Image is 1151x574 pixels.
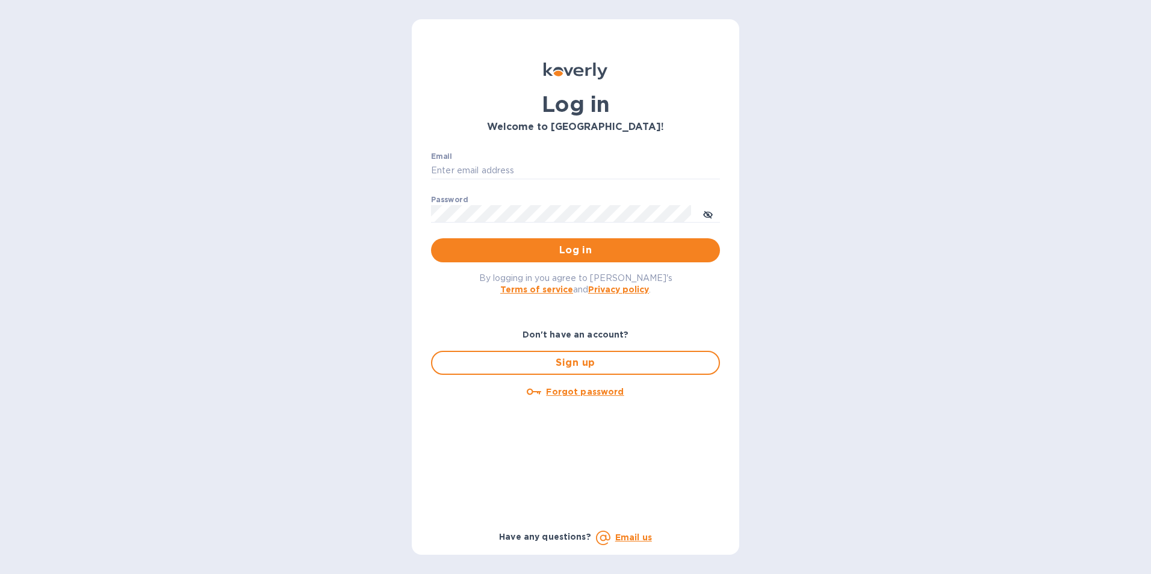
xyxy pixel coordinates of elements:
[500,285,573,294] a: Terms of service
[479,273,672,294] span: By logging in you agree to [PERSON_NAME]'s and .
[442,356,709,370] span: Sign up
[431,153,452,160] label: Email
[588,285,649,294] a: Privacy policy
[499,532,591,542] b: Have any questions?
[696,202,720,226] button: toggle password visibility
[431,351,720,375] button: Sign up
[431,238,720,262] button: Log in
[431,196,468,203] label: Password
[546,387,624,397] u: Forgot password
[441,243,710,258] span: Log in
[523,330,629,339] b: Don't have an account?
[431,91,720,117] h1: Log in
[431,162,720,180] input: Enter email address
[431,122,720,133] h3: Welcome to [GEOGRAPHIC_DATA]!
[544,63,607,79] img: Koverly
[615,532,652,542] a: Email us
